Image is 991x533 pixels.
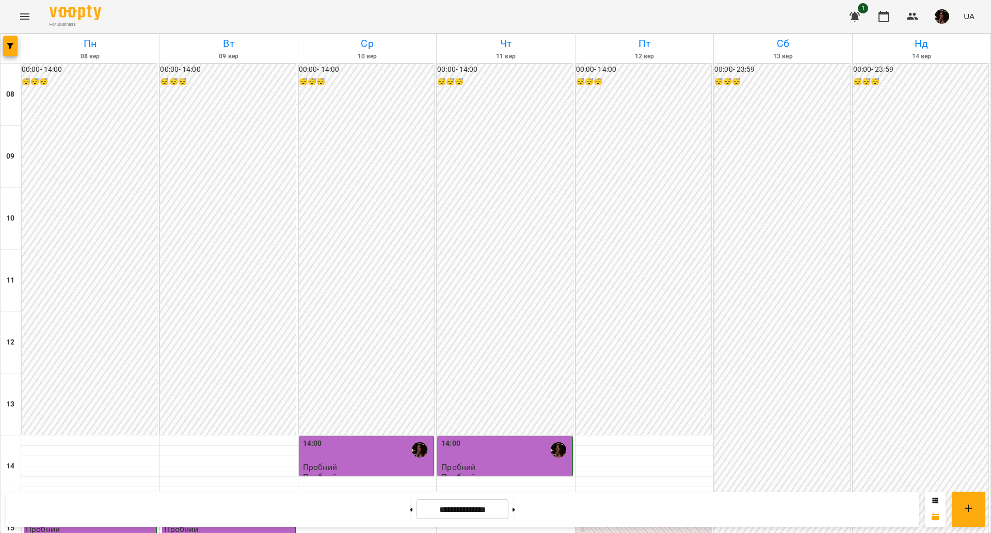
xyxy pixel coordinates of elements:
h6: 10 вер [300,52,435,61]
h6: 10 [6,213,14,224]
h6: 😴😴😴 [437,76,572,88]
h6: 😴😴😴 [714,76,850,88]
h6: 12 вер [577,52,712,61]
img: А Катерина Халимендик [412,442,427,458]
span: For Business [50,21,101,28]
h6: Вт [161,36,296,52]
h6: 09 вер [161,52,296,61]
h6: 00:00 - 14:00 [160,64,295,75]
h6: 08 [6,89,14,100]
h6: 00:00 - 14:00 [299,64,434,75]
h6: 00:00 - 23:59 [714,64,850,75]
img: 1b79b5faa506ccfdadca416541874b02.jpg [935,9,949,24]
h6: 08 вер [23,52,157,61]
h6: 😴😴😴 [853,76,988,88]
button: Menu [12,4,37,29]
img: Voopty Logo [50,5,101,20]
h6: Ср [300,36,435,52]
h6: 13 [6,399,14,410]
h6: Чт [438,36,573,52]
h6: 11 вер [438,52,573,61]
h6: 13 вер [715,52,850,61]
button: UA [960,7,979,26]
span: Пробний [441,462,475,472]
h6: 00:00 - 14:00 [22,64,157,75]
h6: 00:00 - 14:00 [576,64,711,75]
h6: Нд [854,36,989,52]
h6: Сб [715,36,850,52]
p: Пробний [441,473,475,481]
h6: Пт [577,36,712,52]
label: 14:00 [303,438,322,449]
h6: 00:00 - 23:59 [853,64,988,75]
span: UA [964,11,974,22]
h6: Пн [23,36,157,52]
p: Пробний [303,473,337,481]
h6: 😴😴😴 [22,76,157,88]
h6: 00:00 - 14:00 [437,64,572,75]
h6: 12 [6,337,14,348]
span: Пробний [303,462,337,472]
h6: 14 вер [854,52,989,61]
span: 1 [858,3,868,13]
img: А Катерина Халимендик [551,442,566,458]
h6: 😴😴😴 [299,76,434,88]
h6: 11 [6,275,14,286]
h6: 09 [6,151,14,162]
h6: 😴😴😴 [160,76,295,88]
label: 14:00 [441,438,460,449]
h6: 😴😴😴 [576,76,711,88]
h6: 14 [6,461,14,472]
